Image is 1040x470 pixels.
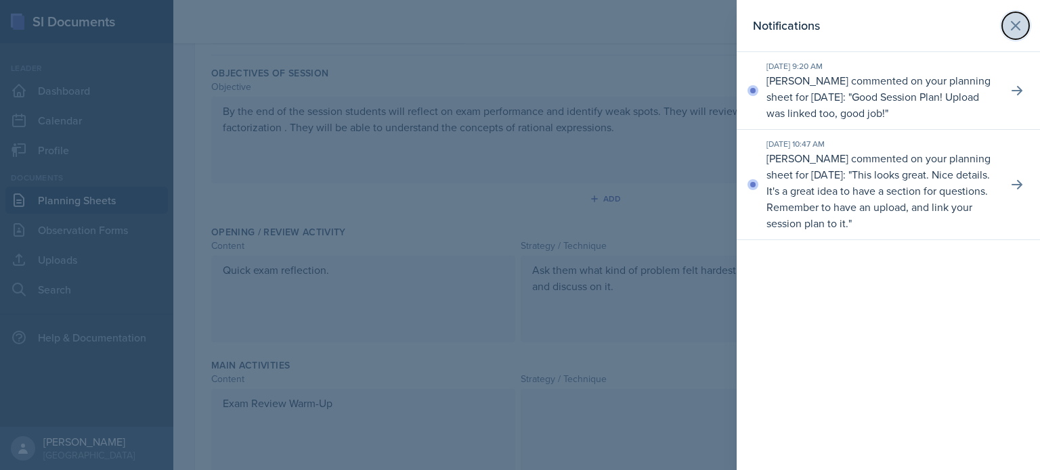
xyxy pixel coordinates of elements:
p: This looks great. Nice details. It's a great idea to have a section for questions. Remember to ha... [766,167,990,231]
h2: Notifications [753,16,820,35]
div: [DATE] 10:47 AM [766,138,997,150]
p: [PERSON_NAME] commented on your planning sheet for [DATE]: " " [766,72,997,121]
p: Good Session Plan! Upload was linked too, good job! [766,89,979,120]
div: [DATE] 9:20 AM [766,60,997,72]
p: [PERSON_NAME] commented on your planning sheet for [DATE]: " " [766,150,997,231]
